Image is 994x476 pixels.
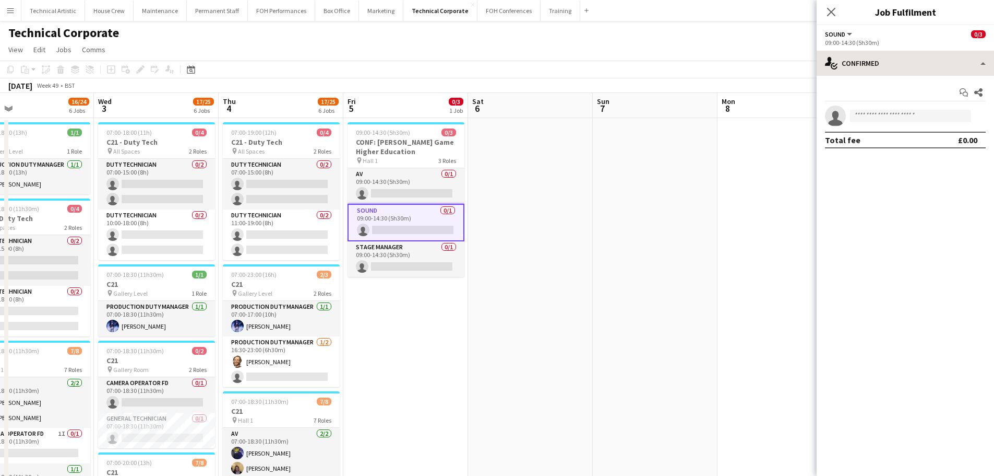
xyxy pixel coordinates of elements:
span: 07:00-18:30 (11h30m) [106,347,164,355]
span: Gallery Level [238,289,272,297]
app-job-card: 07:00-23:00 (16h)2/3C21 Gallery Level2 RolesProduction Duty Manager1/107:00-17:00 (10h)[PERSON_NA... [223,264,340,387]
span: 2 Roles [64,224,82,231]
button: Maintenance [134,1,187,21]
div: 6 Jobs [69,107,89,114]
span: Hall 1 [363,157,378,165]
app-job-card: 09:00-14:30 (5h30m)0/3CONF: [PERSON_NAME] Game Higher Education Hall 13 RolesAV0/109:00-14:30 (5h... [348,122,464,277]
div: Confirmed [817,51,994,76]
span: 07:00-20:00 (13h) [106,459,152,467]
app-job-card: 07:00-18:00 (11h)0/4C21 - Duty Tech All Spaces2 RolesDuty Technician0/207:00-15:00 (8h) Duty Tech... [98,122,215,260]
div: BST [65,82,75,89]
span: 7 Roles [314,416,331,424]
span: Comms [82,45,105,54]
span: Gallery Level [113,289,148,297]
span: 2 Roles [189,366,207,374]
span: Sun [597,97,609,106]
span: 0/4 [192,129,207,136]
span: 7/8 [317,398,331,405]
button: FOH Conferences [477,1,541,21]
span: 4 [221,102,236,114]
a: View [4,43,27,56]
button: Technical Corporate [403,1,477,21]
span: All Spaces [238,147,265,155]
a: Comms [78,43,110,56]
span: Edit [33,45,45,54]
span: 7/8 [67,347,82,355]
span: 07:00-18:30 (11h30m) [231,398,289,405]
span: 07:00-18:00 (11h) [106,129,152,136]
button: Training [541,1,580,21]
span: 0/2 [192,347,207,355]
span: Mon [722,97,735,106]
span: 0/3 [971,30,986,38]
h3: C21 [223,407,340,416]
app-card-role: Duty Technician0/210:00-18:00 (8h) [98,210,215,260]
span: 6 [471,102,484,114]
button: Marketing [359,1,403,21]
span: 1 Role [67,147,82,155]
span: View [8,45,23,54]
span: 2/3 [317,271,331,278]
span: Sat [472,97,484,106]
app-card-role: Production Duty Manager1/107:00-18:30 (11h30m)[PERSON_NAME] [98,301,215,336]
h3: CONF: [PERSON_NAME] Game Higher Education [348,137,464,156]
span: 5 [346,102,356,114]
span: 16/24 [68,98,89,106]
h3: C21 [223,280,340,289]
span: 1 Role [191,289,207,297]
span: 0/4 [67,205,82,213]
h3: Job Fulfilment [817,5,994,19]
app-job-card: 07:00-18:30 (11h30m)1/1C21 Gallery Level1 RoleProduction Duty Manager1/107:00-18:30 (11h30m)[PERS... [98,264,215,336]
span: 2 Roles [189,147,207,155]
span: Jobs [56,45,71,54]
div: 09:00-14:30 (5h30m) [825,39,986,47]
app-card-role: Duty Technician0/207:00-15:00 (8h) [98,159,215,210]
span: 07:00-23:00 (16h) [231,271,277,278]
div: £0.00 [958,135,977,145]
a: Jobs [52,43,76,56]
app-card-role: Camera Operator FD0/107:00-18:30 (11h30m) [98,377,215,413]
span: 1/1 [192,271,207,278]
div: 07:00-18:30 (11h30m)0/2C21 Gallery Room2 RolesCamera Operator FD0/107:00-18:30 (11h30m) General T... [98,341,215,448]
span: 3 [97,102,112,114]
h3: C21 - Duty Tech [98,137,215,147]
button: Technical Artistic [21,1,85,21]
span: 7 Roles [64,366,82,374]
div: Total fee [825,135,860,145]
span: 0/3 [441,129,456,136]
span: 0/3 [449,98,463,106]
span: 07:00-19:00 (12h) [231,129,277,136]
app-card-role: Production Duty Manager1/107:00-17:00 (10h)[PERSON_NAME] [223,301,340,336]
span: All Spaces [113,147,140,155]
span: Sound [825,30,845,38]
app-card-role: Production Duty Manager1/216:30-23:00 (6h30m)[PERSON_NAME] [223,336,340,387]
span: 17/25 [193,98,214,106]
h1: Technical Corporate [8,25,119,41]
div: 6 Jobs [318,107,338,114]
app-card-role: Duty Technician0/211:00-19:00 (8h) [223,210,340,260]
span: 2 Roles [314,147,331,155]
span: Week 49 [34,82,61,89]
span: 17/25 [318,98,339,106]
span: 8 [720,102,735,114]
div: 1 Job [449,107,463,114]
span: Hall 1 [238,416,253,424]
h3: C21 - Duty Tech [223,137,340,147]
span: 1/1 [67,129,82,136]
app-card-role: Duty Technician0/207:00-15:00 (8h) [223,159,340,210]
span: 2 Roles [314,289,331,297]
span: Gallery Room [113,366,149,374]
span: Wed [98,97,112,106]
button: Permanent Staff [187,1,248,21]
button: Sound [825,30,854,38]
app-card-role: Sound0/109:00-14:30 (5h30m) [348,204,464,241]
app-card-role: General Technician0/107:00-18:30 (11h30m) [98,413,215,448]
span: Fri [348,97,356,106]
button: Box Office [315,1,359,21]
span: 09:00-14:30 (5h30m) [356,129,410,136]
span: 0/4 [317,129,331,136]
